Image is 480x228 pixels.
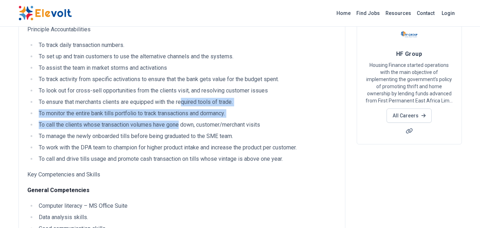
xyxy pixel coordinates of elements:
strong: General Competencies [27,187,90,193]
a: All Careers [387,108,432,123]
li: To call the clients whose transaction volumes have gone down, customer/merchant visits [37,121,336,129]
a: Login [437,6,459,20]
li: Data analysis skills. [37,213,336,222]
li: To work with the DPA team to champion for higher product intake and increase the product per cust... [37,143,336,152]
p: Key Competencies and Skills [27,170,336,179]
span: HF Group [396,51,422,57]
li: To set up and train customers to use the alternative channels and the systems. [37,52,336,61]
li: To call and drive tills usage and promote cash transaction on tills whose vintage is above one year. [37,155,336,163]
li: To look out for cross-sell opportunities from the clients visit, and resolving customer issues [37,86,336,95]
p: Principle Accountabilities [27,25,336,34]
a: Home [334,7,354,19]
a: Find Jobs [354,7,383,19]
a: Contact [414,7,437,19]
img: HF Group [400,25,418,43]
li: To assist the team in market storms and activations [37,64,336,72]
li: Computer literacy – MS Office Suite [37,202,336,210]
li: To track daily transaction numbers. [37,41,336,49]
a: Resources [383,7,414,19]
iframe: Chat Widget [444,194,480,228]
li: To ensure that merchants clients are equipped with the required tools of trade. [37,98,336,106]
li: To manage the newly onboarded tills before being graduated to the SME team. [37,132,336,140]
img: Elevolt [18,6,72,21]
p: Housing Finance started operations with the main objective of implementing the government’s polic... [366,62,453,104]
li: To track activity from specific activations to ensure that the bank gets value for the budget spent. [37,75,336,84]
li: To monitor the entire bank tills portfolio to track transactions and dormancy. [37,109,336,118]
